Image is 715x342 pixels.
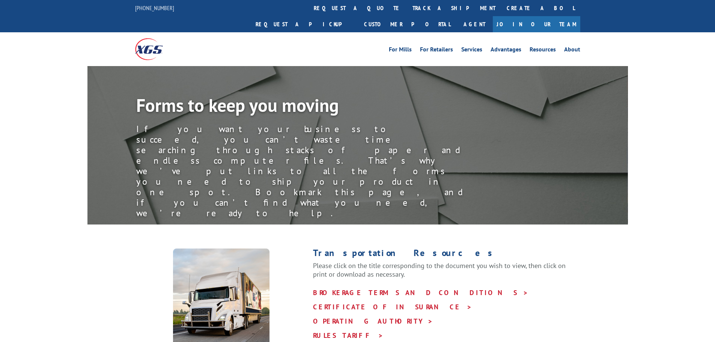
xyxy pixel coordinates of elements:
a: Customer Portal [358,16,456,32]
a: Services [461,47,482,55]
a: CERTIFICATE OF INSURANCE > [313,303,472,311]
div: If you want your business to succeed, you can’t waste time searching through stacks of paper and ... [136,124,474,218]
h1: Transportation Resources [313,249,580,261]
a: [PHONE_NUMBER] [135,4,174,12]
a: Resources [530,47,556,55]
p: Please click on the title corresponding to the document you wish to view, then click on print or ... [313,261,580,286]
a: For Retailers [420,47,453,55]
a: About [564,47,580,55]
a: BROKERAGE TERMS AND CONDITIONS > [313,288,528,297]
a: RULES TARIFF > [313,331,384,340]
a: Advantages [491,47,521,55]
a: Join Our Team [493,16,580,32]
a: Agent [456,16,493,32]
a: For Mills [389,47,412,55]
a: Request a pickup [250,16,358,32]
a: OPERATING AUTHORITY > [313,317,433,325]
h1: Forms to keep you moving [136,96,474,118]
